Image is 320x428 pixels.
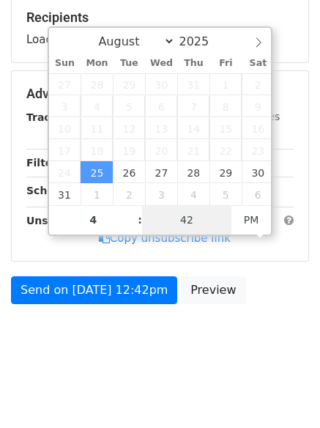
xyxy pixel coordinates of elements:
[209,161,242,183] span: August 29, 2025
[113,161,145,183] span: August 26, 2025
[242,73,274,95] span: August 2, 2025
[49,205,138,235] input: Hour
[49,95,81,117] span: August 3, 2025
[175,34,228,48] input: Year
[145,139,177,161] span: August 20, 2025
[26,185,79,196] strong: Schedule
[26,10,294,26] h5: Recipients
[145,95,177,117] span: August 6, 2025
[145,183,177,205] span: September 3, 2025
[138,205,142,235] span: :
[145,117,177,139] span: August 13, 2025
[247,358,320,428] iframe: Chat Widget
[145,59,177,68] span: Wed
[145,73,177,95] span: July 30, 2025
[177,161,209,183] span: August 28, 2025
[26,86,294,102] h5: Advanced
[49,139,81,161] span: August 17, 2025
[209,183,242,205] span: September 5, 2025
[113,73,145,95] span: July 29, 2025
[209,117,242,139] span: August 15, 2025
[242,117,274,139] span: August 16, 2025
[81,183,113,205] span: September 1, 2025
[49,73,81,95] span: July 27, 2025
[242,59,274,68] span: Sat
[177,95,209,117] span: August 7, 2025
[145,161,177,183] span: August 27, 2025
[177,183,209,205] span: September 4, 2025
[242,95,274,117] span: August 9, 2025
[113,139,145,161] span: August 19, 2025
[49,59,81,68] span: Sun
[81,161,113,183] span: August 25, 2025
[113,117,145,139] span: August 12, 2025
[242,139,274,161] span: August 23, 2025
[81,73,113,95] span: July 28, 2025
[26,10,294,48] div: Loading...
[242,161,274,183] span: August 30, 2025
[209,95,242,117] span: August 8, 2025
[81,117,113,139] span: August 11, 2025
[99,232,231,245] a: Copy unsubscribe link
[49,117,81,139] span: August 10, 2025
[26,157,64,169] strong: Filters
[49,183,81,205] span: August 31, 2025
[177,117,209,139] span: August 14, 2025
[81,95,113,117] span: August 4, 2025
[242,183,274,205] span: September 6, 2025
[81,59,113,68] span: Mon
[177,139,209,161] span: August 21, 2025
[81,139,113,161] span: August 18, 2025
[49,161,81,183] span: August 24, 2025
[142,205,231,235] input: Minute
[209,139,242,161] span: August 22, 2025
[113,59,145,68] span: Tue
[181,276,245,304] a: Preview
[209,73,242,95] span: August 1, 2025
[11,276,177,304] a: Send on [DATE] 12:42pm
[113,95,145,117] span: August 5, 2025
[113,183,145,205] span: September 2, 2025
[231,205,272,235] span: Click to toggle
[26,111,75,123] strong: Tracking
[177,59,209,68] span: Thu
[209,59,242,68] span: Fri
[177,73,209,95] span: July 31, 2025
[26,215,98,226] strong: Unsubscribe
